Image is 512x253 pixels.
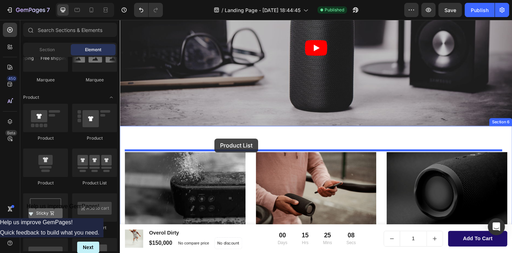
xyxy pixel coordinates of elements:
button: Show survey - Help us improve GemPages! [27,203,100,218]
span: / [222,6,223,14]
div: Beta [5,130,17,136]
div: Product [23,135,68,141]
iframe: Design area [120,20,512,253]
div: Publish [471,6,489,14]
button: 7 [3,3,53,17]
button: Save [438,3,462,17]
div: 450 [7,76,17,81]
span: Help us improve GemPages! [27,203,100,209]
span: Landing Page - [DATE] 18:44:45 [225,6,300,14]
p: 7 [47,6,50,14]
span: Element [85,47,101,53]
span: Save [444,7,456,13]
div: Marquee [23,77,68,83]
input: Search Sections & Elements [23,23,117,37]
span: Section [39,47,55,53]
div: Marquee [72,77,117,83]
div: Open Intercom Messenger [488,218,505,235]
div: Product [72,135,117,141]
div: Undo/Redo [134,3,163,17]
button: Publish [465,3,495,17]
span: Toggle open [106,92,117,103]
div: Product [23,180,68,186]
span: Published [325,7,344,13]
div: Product List [72,180,117,186]
span: Product [23,94,39,101]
